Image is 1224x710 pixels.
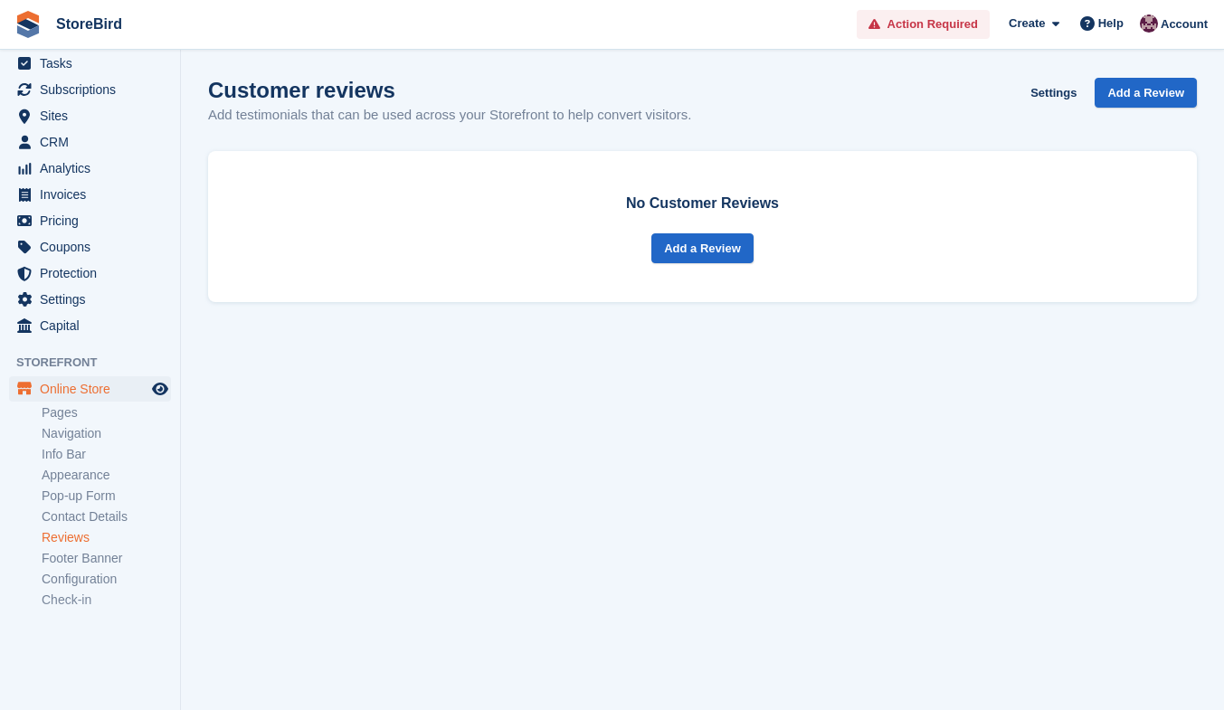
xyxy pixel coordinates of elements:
span: Pricing [40,208,148,233]
a: menu [9,260,171,286]
a: menu [9,287,171,312]
span: Subscriptions [40,77,148,102]
a: menu [9,208,171,233]
a: Add a Review [651,233,754,263]
span: Settings [40,287,148,312]
a: menu [9,156,171,181]
span: Create [1009,14,1045,33]
a: StoreBird [49,9,129,39]
span: Tasks [40,51,148,76]
span: Account [1161,15,1208,33]
span: Action Required [887,15,978,33]
span: Add a Review [1107,84,1184,102]
span: Help [1098,14,1124,33]
a: Add a Review [1095,78,1197,108]
a: Check-in [42,592,171,609]
a: menu [9,313,171,338]
span: Coupons [40,234,148,260]
a: Appearance [42,467,171,484]
span: Storefront [16,354,180,372]
a: menu [9,182,171,207]
span: CRM [40,129,148,155]
img: stora-icon-8386f47178a22dfd0bd8f6a31ec36ba5ce8667c1dd55bd0f319d3a0aa187defe.svg [14,11,42,38]
a: Footer Banner [42,550,171,567]
p: Add testimonials that can be used across your Storefront to help convert visitors. [208,105,691,126]
a: menu [9,51,171,76]
a: Action Required [857,10,990,40]
span: Protection [40,260,148,286]
span: Add a Review [664,240,741,258]
a: menu [9,103,171,128]
a: Pop-up Form [42,488,171,505]
a: Reviews [42,529,171,546]
a: Contact Details [42,508,171,525]
a: Navigation [42,425,171,442]
a: Configuration [42,571,171,588]
a: menu [9,129,171,155]
a: Pages [42,404,171,421]
a: menu [9,234,171,260]
a: Settings [1023,78,1084,108]
a: Preview store [149,378,171,400]
span: Capital [40,313,148,338]
a: menu [9,376,171,402]
a: menu [9,77,171,102]
span: Online Store [40,376,148,402]
h1: Customer reviews [208,78,691,102]
a: Info Bar [42,446,171,463]
span: Invoices [40,182,148,207]
img: Hugh Stanton [1140,14,1158,33]
div: No Customer Reviews [230,195,1175,212]
span: Sites [40,103,148,128]
span: Analytics [40,156,148,181]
